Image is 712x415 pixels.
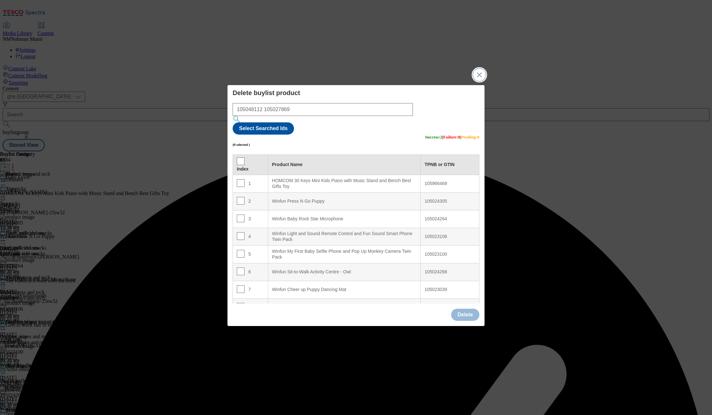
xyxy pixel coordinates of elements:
div: 1 [237,179,264,189]
h4: Delete buylist product [233,89,479,97]
div: HOMCOM 30 Keys Mini Kids Piano with Music Stand and Bench Best Gifts Toy [272,178,417,189]
div: Winfun Press N Go Puppy [272,199,417,204]
div: 105024264 [424,216,475,222]
h6: (0 selected ) [233,143,250,146]
div: Modal [227,85,485,326]
span: Failure : 0 [443,135,460,139]
div: Winfun My First Baby Selfie Phone and Pop Up Monkey Camera Twin Pack [272,249,417,260]
span: Success : 2 [425,135,442,139]
div: 105024305 [424,199,475,204]
div: Winfun Baby Rock Star Microphone [272,216,417,222]
div: TPNB or GTIN [424,162,475,168]
div: 105023106 [424,234,475,240]
div: 105966469 [424,181,475,187]
div: Product Name [272,162,417,168]
div: 3 [237,215,264,224]
button: Close Modal [473,68,486,81]
div: Winfun Light and Sound Remote Control and Fun Sound Smart Phone Twin Pack [272,231,417,242]
h5: | | [425,135,479,155]
div: Winfun Cheer up Puppy Dancing Mat [272,287,417,293]
div: 105023039 [424,287,475,293]
button: Delete [451,309,479,321]
input: Search TPNB or GTIN separated by commas or space [233,103,413,116]
span: Pending : 0 [461,135,479,139]
div: 2 [237,197,264,206]
div: 8 [237,303,264,312]
div: 6 [237,268,264,277]
div: 105023100 [424,252,475,257]
div: 7 [237,285,264,295]
div: 4 [237,232,264,242]
div: 5 [237,250,264,259]
div: 105024268 [424,269,475,275]
div: Index [237,166,264,172]
div: Winfun Sit-to-Walk Activity Centre - Owl [272,269,417,275]
button: Select Searched Ids [233,122,294,135]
